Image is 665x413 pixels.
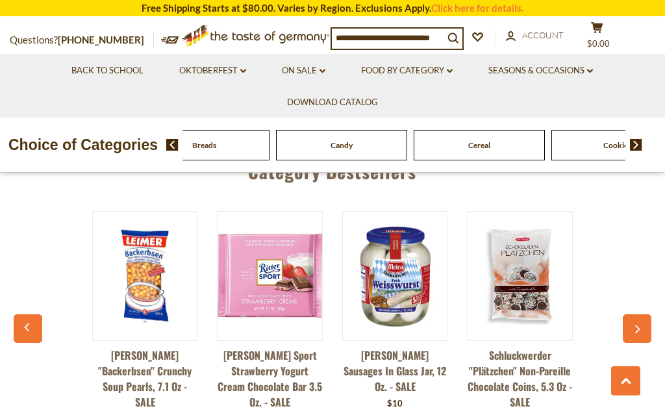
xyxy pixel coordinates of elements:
[361,64,453,78] a: Food By Category
[217,347,323,410] a: [PERSON_NAME] Sport Strawberry Yogurt Cream Chocolate Bar 3.5 oz. - SALE
[343,223,447,328] img: Meica Weisswurst Sausages in glass jar, 12 oz. - SALE
[218,223,322,328] img: Ritter Sport Strawberry Yogurt Cream Chocolate Bar 3.5 oz. - SALE
[93,223,197,328] img: Leimer
[506,29,564,43] a: Account
[467,347,573,410] a: Schluckwerder "Plätzchen" Non-Pareille Chocolate Coins, 5.3 oz - SALE
[331,140,353,150] a: Candy
[431,2,523,14] a: Click here for details.
[630,139,642,151] img: next arrow
[488,64,593,78] a: Seasons & Occasions
[387,397,403,410] div: $10
[577,21,616,54] button: $0.00
[71,64,144,78] a: Back to School
[179,64,246,78] a: Oktoberfest
[342,347,448,394] a: [PERSON_NAME] Sausages in glass jar, 12 oz. - SALE
[166,139,179,151] img: previous arrow
[603,140,631,150] a: Cookies
[92,347,198,410] a: [PERSON_NAME] "Backerbsen" Crunchy Soup Pearls, 7.1 oz - SALE
[587,38,610,49] span: $0.00
[522,30,564,40] span: Account
[10,32,154,49] p: Questions?
[192,140,216,150] a: Breads
[468,223,572,328] img: Schluckwerder
[468,140,490,150] a: Cereal
[287,95,378,110] a: Download Catalog
[58,34,144,45] a: [PHONE_NUMBER]
[282,64,325,78] a: On Sale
